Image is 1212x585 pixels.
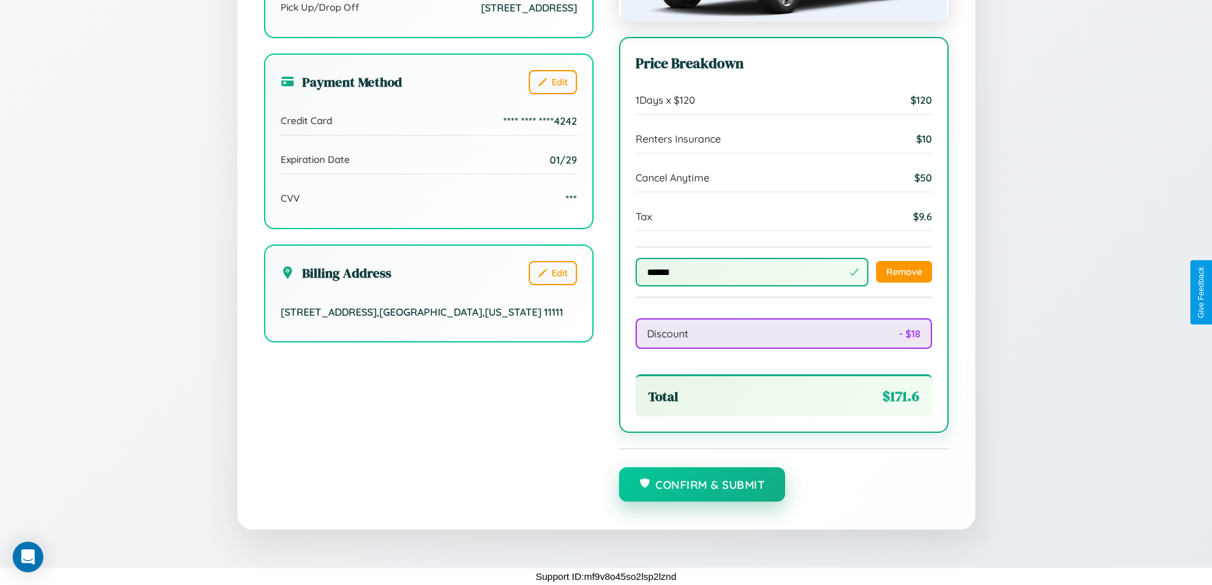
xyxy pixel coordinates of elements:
p: Support ID: mf9v8o45so2lsp2lznd [536,568,676,585]
span: $ 171.6 [882,386,919,406]
button: Edit [529,261,577,285]
span: $ 120 [910,94,932,106]
span: $ 50 [914,171,932,184]
h3: Payment Method [281,73,402,91]
button: Remove [876,261,932,283]
h3: Billing Address [281,264,391,282]
span: 1 Days x $ 120 [636,94,695,106]
span: Discount [647,327,688,340]
span: $ 9.6 [913,210,932,223]
span: Renters Insurance [636,132,721,145]
span: Expiration Date [281,153,350,166]
span: CVV [281,192,300,204]
span: Cancel Anytime [636,171,709,184]
button: Confirm & Submit [619,467,786,502]
span: [STREET_ADDRESS] , [GEOGRAPHIC_DATA] , [US_STATE] 11111 [281,306,563,318]
button: Edit [529,70,577,94]
div: Open Intercom Messenger [13,542,43,572]
span: 01/29 [550,153,577,166]
div: Give Feedback [1197,267,1206,318]
span: $ 10 [916,132,932,145]
h3: Price Breakdown [636,53,932,73]
span: Total [648,387,678,405]
span: Pick Up/Drop Off [281,1,359,13]
span: Tax [636,210,652,223]
span: Credit Card [281,115,332,127]
span: [STREET_ADDRESS] [481,1,577,14]
span: - $ 18 [899,327,921,340]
